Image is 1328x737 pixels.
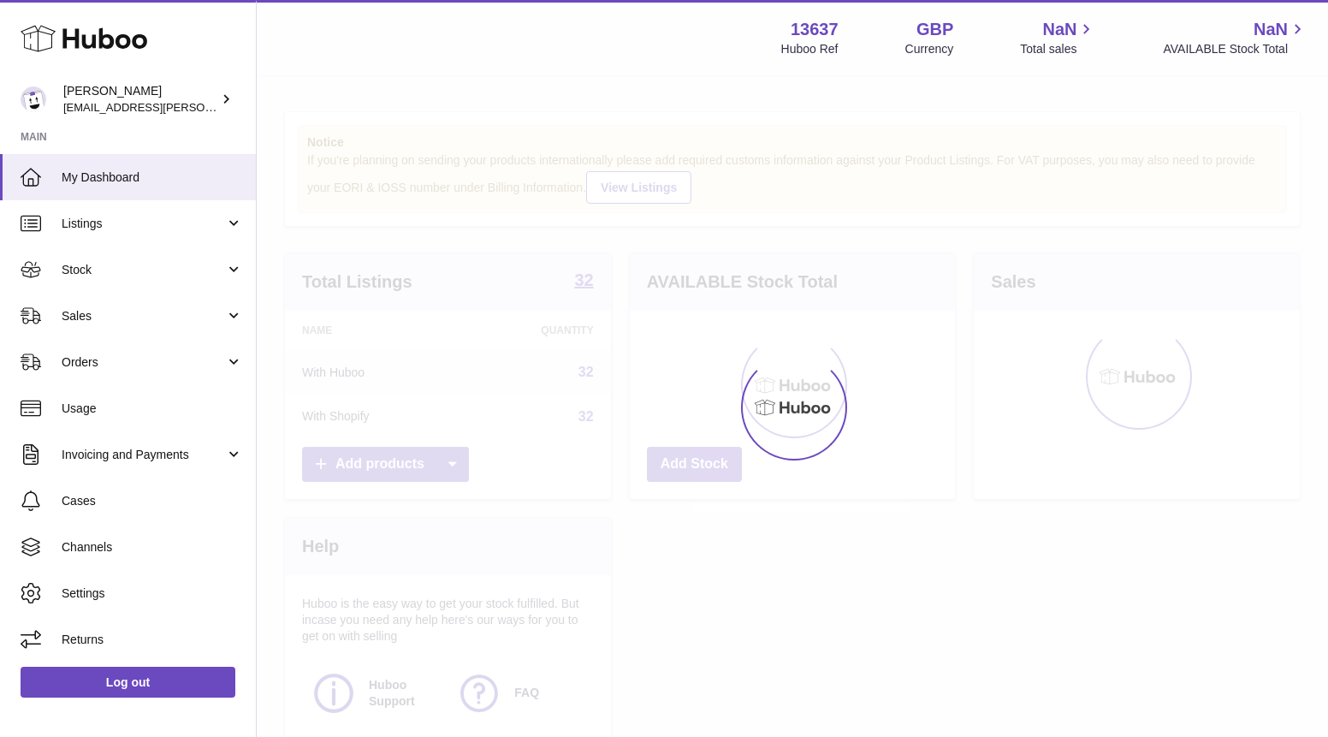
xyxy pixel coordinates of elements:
strong: 13637 [791,18,839,41]
span: NaN [1254,18,1288,41]
strong: GBP [916,18,953,41]
span: Listings [62,216,225,232]
span: [EMAIL_ADDRESS][PERSON_NAME][DOMAIN_NAME] [63,100,343,114]
span: Invoicing and Payments [62,447,225,463]
div: Currency [905,41,954,57]
img: jonny@ledda.co [21,86,46,112]
span: Stock [62,262,225,278]
span: Channels [62,539,243,556]
div: [PERSON_NAME] [63,83,217,116]
span: My Dashboard [62,169,243,186]
a: NaN Total sales [1020,18,1096,57]
span: Total sales [1020,41,1096,57]
span: AVAILABLE Stock Total [1163,41,1307,57]
span: Returns [62,632,243,648]
span: Sales [62,308,225,324]
span: Settings [62,585,243,602]
span: Cases [62,493,243,509]
a: Log out [21,667,235,698]
a: NaN AVAILABLE Stock Total [1163,18,1307,57]
span: Orders [62,354,225,371]
div: Huboo Ref [781,41,839,57]
span: Usage [62,401,243,417]
span: NaN [1042,18,1076,41]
